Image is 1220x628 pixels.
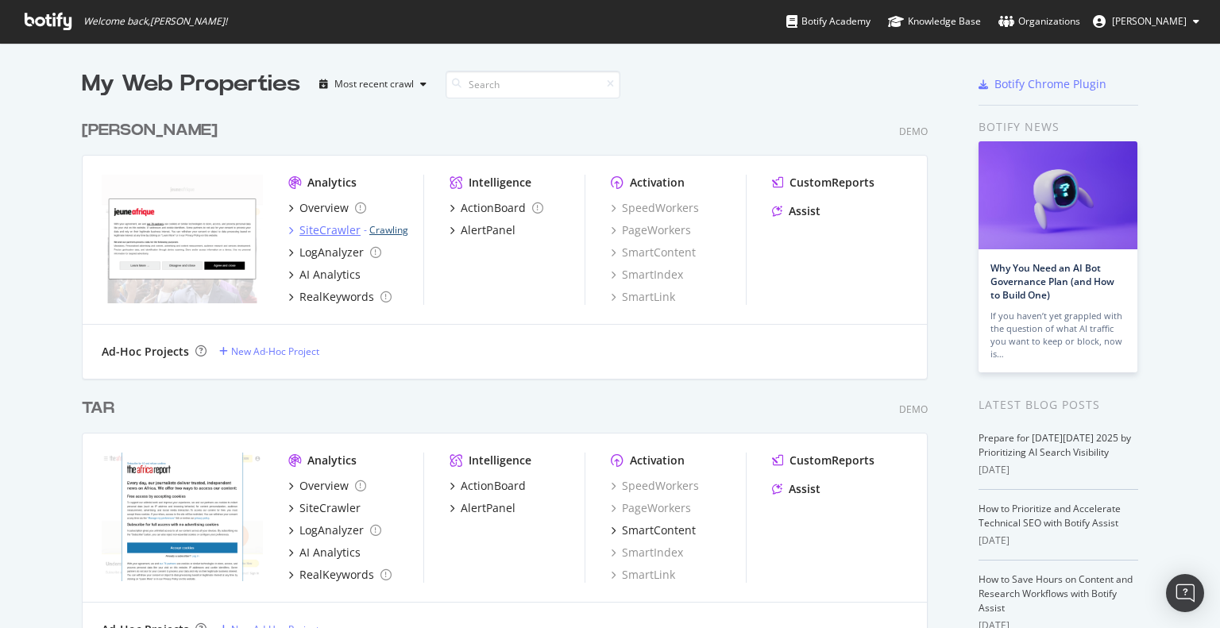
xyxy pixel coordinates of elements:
div: AI Analytics [299,267,361,283]
div: ActionBoard [461,478,526,494]
a: SpeedWorkers [611,478,699,494]
div: RealKeywords [299,289,374,305]
a: Overview [288,200,366,216]
div: Activation [630,175,685,191]
a: SmartLink [611,289,675,305]
div: SiteCrawler [299,500,361,516]
a: RealKeywords [288,567,392,583]
div: Botify Chrome Plugin [994,76,1106,92]
div: CustomReports [790,175,874,191]
img: - JA [102,175,263,303]
div: My Web Properties [82,68,300,100]
a: How to Save Hours on Content and Research Workflows with Botify Assist [979,572,1133,615]
div: Analytics [307,453,357,468]
div: ActionBoard [461,200,526,216]
a: Assist [772,203,820,219]
div: Intelligence [469,175,531,191]
div: [PERSON_NAME] [82,119,218,142]
a: Prepare for [DATE][DATE] 2025 by Prioritizing AI Search Visibility [979,431,1131,459]
div: Intelligence [469,453,531,468]
div: RealKeywords [299,567,374,583]
a: SmartContent [611,522,696,538]
a: SpeedWorkers [611,200,699,216]
img: Project Slot2 [102,453,263,581]
div: Latest Blog Posts [979,396,1138,414]
a: SmartLink [611,567,675,583]
div: Ad-Hoc Projects [102,344,189,360]
a: AI Analytics [288,267,361,283]
div: [DATE] [979,463,1138,477]
a: Crawling [369,223,408,237]
div: Overview [299,478,349,494]
a: SmartContent [611,245,696,260]
div: Demo [899,125,928,138]
a: CustomReports [772,453,874,468]
a: SiteCrawler- Crawling [288,222,408,238]
div: Assist [789,481,820,497]
a: New Ad-Hoc Project [219,345,319,358]
a: Assist [772,481,820,497]
div: Botify Academy [786,13,871,29]
div: TAR [82,397,114,420]
input: Search [446,71,620,98]
a: Why You Need an AI Bot Governance Plan (and How to Build One) [990,261,1114,302]
img: Why You Need an AI Bot Governance Plan (and How to Build One) [979,141,1137,249]
a: CustomReports [772,175,874,191]
div: SmartContent [622,522,696,538]
a: TAR [82,397,121,420]
a: [PERSON_NAME] [82,119,224,142]
div: Organizations [998,13,1080,29]
a: PageWorkers [611,500,691,516]
div: Assist [789,203,820,219]
button: Most recent crawl [313,71,433,97]
a: AlertPanel [450,222,515,238]
div: Activation [630,453,685,468]
a: ActionBoard [450,478,526,494]
div: Overview [299,200,349,216]
a: LogAnalyzer [288,522,381,538]
div: SiteCrawler [299,222,361,238]
div: Demo [899,403,928,416]
div: - [364,223,408,237]
a: RealKeywords [288,289,392,305]
a: SmartIndex [611,267,683,283]
button: [PERSON_NAME] [1080,9,1212,34]
a: AI Analytics [288,545,361,561]
a: AlertPanel [450,500,515,516]
a: Overview [288,478,366,494]
a: SmartIndex [611,545,683,561]
a: SiteCrawler [288,500,361,516]
div: Analytics [307,175,357,191]
a: ActionBoard [450,200,543,216]
div: Open Intercom Messenger [1166,574,1204,612]
a: How to Prioritize and Accelerate Technical SEO with Botify Assist [979,502,1121,530]
a: LogAnalyzer [288,245,381,260]
div: CustomReports [790,453,874,468]
div: LogAnalyzer [299,245,364,260]
a: Botify Chrome Plugin [979,76,1106,92]
div: LogAnalyzer [299,522,364,538]
span: frederic Devigne [1112,14,1187,28]
div: AlertPanel [461,222,515,238]
div: New Ad-Hoc Project [231,345,319,358]
div: Knowledge Base [888,13,981,29]
div: AI Analytics [299,545,361,561]
div: [DATE] [979,534,1138,548]
div: AlertPanel [461,500,515,516]
div: If you haven’t yet grappled with the question of what AI traffic you want to keep or block, now is… [990,310,1125,360]
a: PageWorkers [611,222,691,238]
div: Most recent crawl [334,79,414,89]
span: Welcome back, [PERSON_NAME] ! [83,15,227,28]
div: Botify news [979,118,1138,136]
